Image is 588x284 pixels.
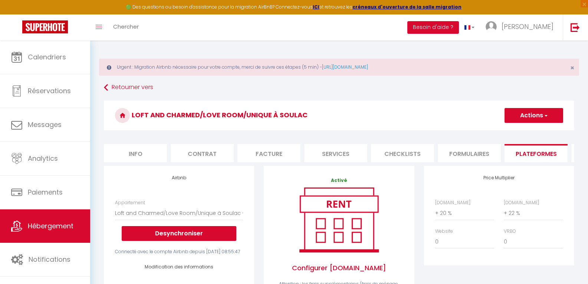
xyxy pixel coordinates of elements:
[113,23,139,30] span: Chercher
[237,144,300,162] li: Facture
[115,175,243,180] h4: Airbnb
[28,120,62,129] span: Messages
[28,154,58,163] span: Analytics
[99,59,579,76] div: Urgent : Migration Airbnb nécessaire pour votre compte, merci de suivre ces étapes (5 min) -
[275,177,403,184] p: Activé
[28,221,73,231] span: Hébergement
[480,14,563,40] a: ... [PERSON_NAME]
[122,226,236,241] button: Desynchroniser
[108,14,144,40] a: Chercher
[505,144,568,162] li: Plateformes
[505,108,563,123] button: Actions
[407,21,459,34] button: Besoin d'aide ?
[126,264,232,270] h4: Modification des informations
[504,228,516,235] label: VRBO
[313,4,319,10] a: ICI
[104,144,167,162] li: Info
[570,63,574,72] span: ×
[322,64,368,70] a: [URL][DOMAIN_NAME]
[352,4,461,10] a: créneaux d'ouverture de la salle migration
[292,184,386,255] img: rent.png
[28,86,71,95] span: Réservations
[502,22,553,31] span: [PERSON_NAME]
[104,101,574,130] h3: Loft and Charmed/Love Room/Unique à Soulac
[486,21,497,32] img: ...
[371,144,434,162] li: Checklists
[438,144,501,162] li: Formulaires
[504,199,539,206] label: [DOMAIN_NAME]
[571,23,580,32] img: logout
[104,81,574,94] a: Retourner vers
[570,65,574,71] button: Close
[435,199,470,206] label: [DOMAIN_NAME]
[115,248,243,255] div: Connecté avec le compte Airbnb depuis [DATE] 08:55:47
[115,199,145,206] label: Appartement
[28,52,66,62] span: Calendriers
[28,187,63,197] span: Paiements
[171,144,234,162] li: Contrat
[275,255,403,281] span: Configurer [DOMAIN_NAME]
[29,255,70,264] span: Notifications
[435,175,563,180] h4: Price Multiplier
[22,20,68,33] img: Super Booking
[435,228,453,235] label: Website
[304,144,367,162] li: Services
